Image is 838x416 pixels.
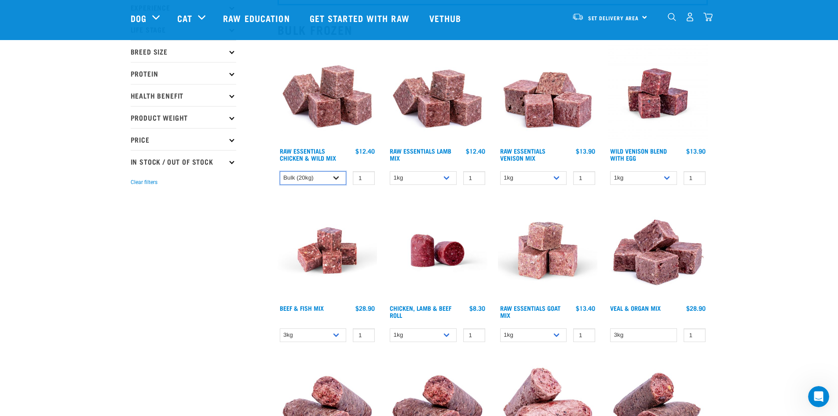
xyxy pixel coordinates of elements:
[278,201,377,301] img: Beef Mackerel 1
[573,171,595,185] input: 1
[131,106,236,128] p: Product Weight
[572,13,584,21] img: van-moving.png
[686,147,706,155] div: $13.90
[353,328,375,342] input: 1
[498,201,598,301] img: Goat M Ix 38448
[684,328,706,342] input: 1
[576,147,595,155] div: $13.90
[131,84,236,106] p: Health Benefit
[390,149,451,159] a: Raw Essentials Lamb Mix
[469,305,485,312] div: $8.30
[131,150,236,172] p: In Stock / Out Of Stock
[686,305,706,312] div: $28.90
[703,12,713,22] img: home-icon@2x.png
[608,44,708,144] img: Venison Egg 1616
[608,201,708,301] img: 1158 Veal Organ Mix 01
[355,305,375,312] div: $28.90
[466,147,485,155] div: $12.40
[668,13,676,21] img: home-icon-1@2x.png
[214,0,300,36] a: Raw Education
[278,44,377,144] img: Pile Of Cubed Chicken Wild Meat Mix
[610,306,661,309] a: Veal & Organ Mix
[388,201,487,301] img: Raw Essentials Chicken Lamb Beef Bulk Minced Raw Dog Food Roll Unwrapped
[355,147,375,155] div: $12.40
[280,149,336,159] a: Raw Essentials Chicken & Wild Mix
[588,16,639,19] span: Set Delivery Area
[498,44,598,144] img: 1113 RE Venison Mix 01
[576,305,595,312] div: $13.40
[463,171,485,185] input: 1
[573,328,595,342] input: 1
[463,328,485,342] input: 1
[610,149,667,159] a: Wild Venison Blend with Egg
[131,128,236,150] p: Price
[131,11,146,25] a: Dog
[131,178,157,186] button: Clear filters
[388,44,487,144] img: ?1041 RE Lamb Mix 01
[684,171,706,185] input: 1
[131,62,236,84] p: Protein
[421,0,472,36] a: Vethub
[280,306,324,309] a: Beef & Fish Mix
[177,11,192,25] a: Cat
[131,40,236,62] p: Breed Size
[685,12,695,22] img: user.png
[500,306,560,317] a: Raw Essentials Goat Mix
[390,306,451,317] a: Chicken, Lamb & Beef Roll
[301,0,421,36] a: Get started with Raw
[500,149,545,159] a: Raw Essentials Venison Mix
[353,171,375,185] input: 1
[808,386,829,407] iframe: Intercom live chat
